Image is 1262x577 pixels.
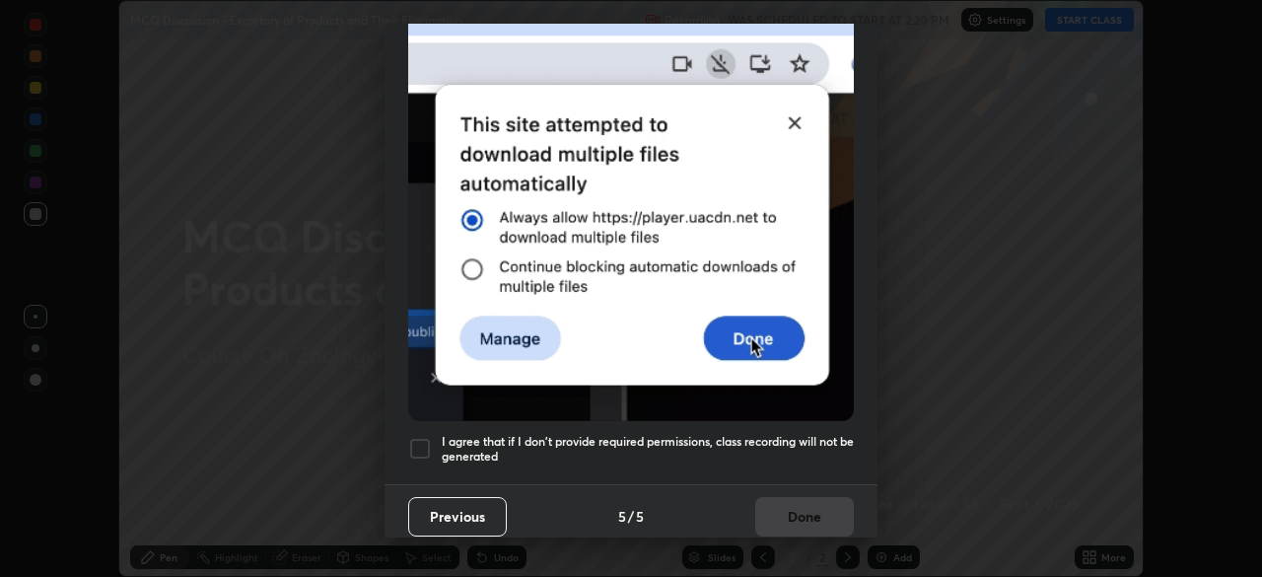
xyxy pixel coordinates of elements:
[442,434,854,465] h5: I agree that if I don't provide required permissions, class recording will not be generated
[618,506,626,527] h4: 5
[636,506,644,527] h4: 5
[628,506,634,527] h4: /
[408,497,507,537] button: Previous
